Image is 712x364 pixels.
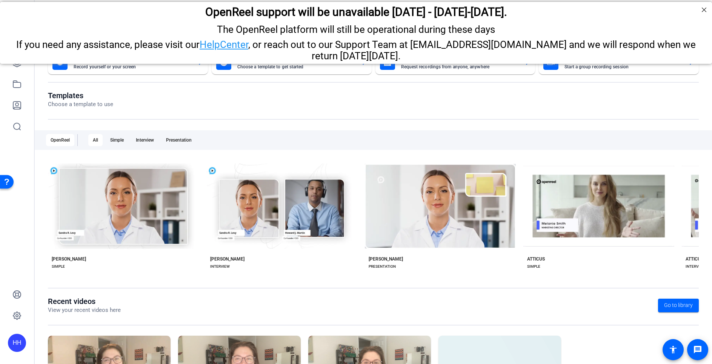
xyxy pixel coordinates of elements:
[48,297,121,306] h1: Recent videos
[564,65,682,69] mat-card-subtitle: Start a group recording session
[106,134,128,146] div: Simple
[217,22,495,33] span: The OpenReel platform will still be operational during these days
[48,306,121,315] p: View your recent videos here
[693,345,702,354] mat-icon: message
[401,65,519,69] mat-card-subtitle: Request recordings from anyone, anywhere
[48,91,113,100] h1: Templates
[527,264,540,270] div: SIMPLE
[369,256,403,262] div: [PERSON_NAME]
[16,37,696,60] span: If you need any assistance, please visit our , or reach out to our Support Team at [EMAIL_ADDRESS...
[658,299,699,312] a: Go to library
[161,134,196,146] div: Presentation
[48,100,113,109] p: Choose a template to use
[210,264,230,270] div: INTERVIEW
[237,65,355,69] mat-card-subtitle: Choose a template to get started
[669,345,678,354] mat-icon: accessibility
[527,256,545,262] div: ATTICUS
[9,3,703,17] h2: OpenReel support will be unavailable Thursday - Friday, October 16th-17th.
[210,256,245,262] div: [PERSON_NAME]
[369,264,396,270] div: PRESENTATION
[686,256,703,262] div: ATTICUS
[52,256,86,262] div: [PERSON_NAME]
[699,3,709,13] div: Close Step
[200,37,248,48] a: HelpCenter
[8,334,26,352] div: HH
[46,134,74,146] div: OpenReel
[686,264,705,270] div: INTERVIEW
[52,264,65,270] div: SIMPLE
[88,134,103,146] div: All
[131,134,158,146] div: Interview
[74,65,191,69] mat-card-subtitle: Record yourself or your screen
[664,301,693,309] span: Go to library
